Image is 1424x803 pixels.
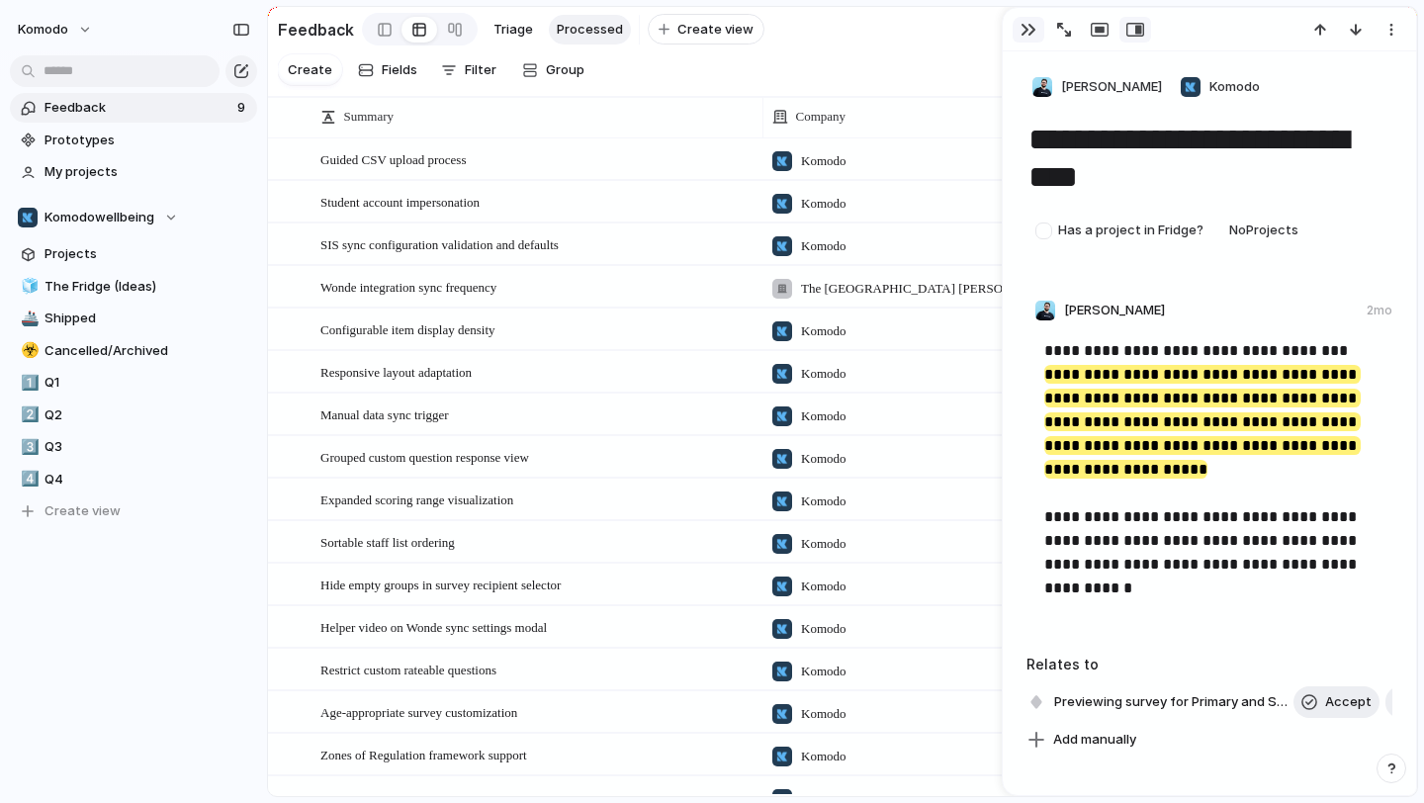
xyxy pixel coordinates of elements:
[801,491,846,511] span: Komodo
[21,308,35,330] div: 🚢
[648,14,764,45] button: Create view
[21,468,35,491] div: 4️⃣
[320,450,529,465] span: Grouped custom question response view
[320,705,517,720] span: Age-appropriate survey customization
[18,373,38,393] button: 1️⃣
[320,578,561,592] span: Hide empty groups in survey recipient selector
[10,157,257,187] a: My projects
[18,437,38,457] button: 3️⃣
[512,54,594,86] button: Group
[18,405,38,425] button: 2️⃣
[344,107,395,127] span: Summary
[44,244,250,264] span: Projects
[10,368,257,398] a: 1️⃣Q1
[320,407,449,422] span: Manual data sync trigger
[320,237,559,252] span: SIS sync configuration validation and defaults
[801,321,846,341] span: Komodo
[10,93,257,123] a: Feedback9
[801,449,846,469] span: Komodo
[10,432,257,462] a: 3️⃣Q3
[801,619,846,639] span: Komodo
[1061,77,1162,97] span: [PERSON_NAME]
[801,236,846,256] span: Komodo
[44,437,250,457] span: Q3
[237,98,249,118] span: 9
[44,277,250,297] span: The Fridge (Ideas)
[9,14,103,45] button: Komodo
[18,20,68,40] span: Komodo
[1053,730,1136,750] span: Add manually
[320,280,496,295] span: Wonde integration sync frequency
[801,577,846,596] span: Komodo
[433,54,504,86] button: Filter
[1064,301,1165,320] span: [PERSON_NAME]
[801,406,846,426] span: Komodo
[1175,71,1265,103] button: Komodo
[1026,654,1392,674] h3: Relates to
[21,403,35,426] div: 2️⃣
[288,60,332,80] span: Create
[44,470,250,490] span: Q4
[10,401,257,430] a: 2️⃣Q2
[801,151,846,171] span: Komodo
[10,304,257,333] a: 🚢Shipped
[10,336,257,366] div: ☣️Cancelled/Archived
[44,405,250,425] span: Q2
[1229,222,1298,237] span: No Projects
[486,15,541,45] a: Triage
[320,322,495,337] span: Configurable item display density
[320,195,480,210] span: Student account impersonation
[320,492,513,507] span: Expanded scoring range visualization
[1020,726,1144,754] button: Add manually
[320,748,527,762] span: Zones of Regulation framework support
[10,203,257,232] button: Komodowellbeing
[1026,71,1167,103] button: [PERSON_NAME]
[21,339,35,362] div: ☣️
[1026,215,1216,246] button: Has a project in Fridge?
[44,131,250,150] span: Prototypes
[1058,221,1211,240] span: Has a project in Fridge?
[382,60,417,80] span: Fields
[320,535,455,550] span: Sortable staff list ordering
[557,20,623,40] span: Processed
[801,279,1073,299] span: The [GEOGRAPHIC_DATA] [PERSON_NAME][GEOGRAPHIC_DATA]
[44,162,250,182] span: My projects
[21,275,35,298] div: 🧊
[801,534,846,554] span: Komodo
[44,373,250,393] span: Q1
[10,465,257,494] div: 4️⃣Q4
[44,208,154,227] span: Komodowellbeing
[320,663,496,677] span: Restrict custom rateable questions
[1367,302,1392,319] div: 2mo
[320,620,547,635] span: Helper video on Wonde sync settings modal
[18,309,38,328] button: 🚢
[1209,77,1260,97] span: Komodo
[320,365,472,380] span: Responsive layout adaptation
[44,98,231,118] span: Feedback
[677,20,754,40] span: Create view
[801,704,846,724] span: Komodo
[10,496,257,526] button: Create view
[278,54,342,85] button: Create
[801,194,846,214] span: Komodo
[10,272,257,302] a: 🧊The Fridge (Ideas)
[493,20,533,40] span: Triage
[10,239,257,269] a: Projects
[350,54,425,86] button: Fields
[546,60,584,80] span: Group
[44,341,250,361] span: Cancelled/Archived
[18,470,38,490] button: 4️⃣
[18,277,38,297] button: 🧊
[18,341,38,361] button: ☣️
[801,662,846,681] span: Komodo
[21,436,35,459] div: 3️⃣
[1224,215,1303,246] button: NoProjects
[21,372,35,395] div: 1️⃣
[44,501,121,521] span: Create view
[796,107,846,127] span: Company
